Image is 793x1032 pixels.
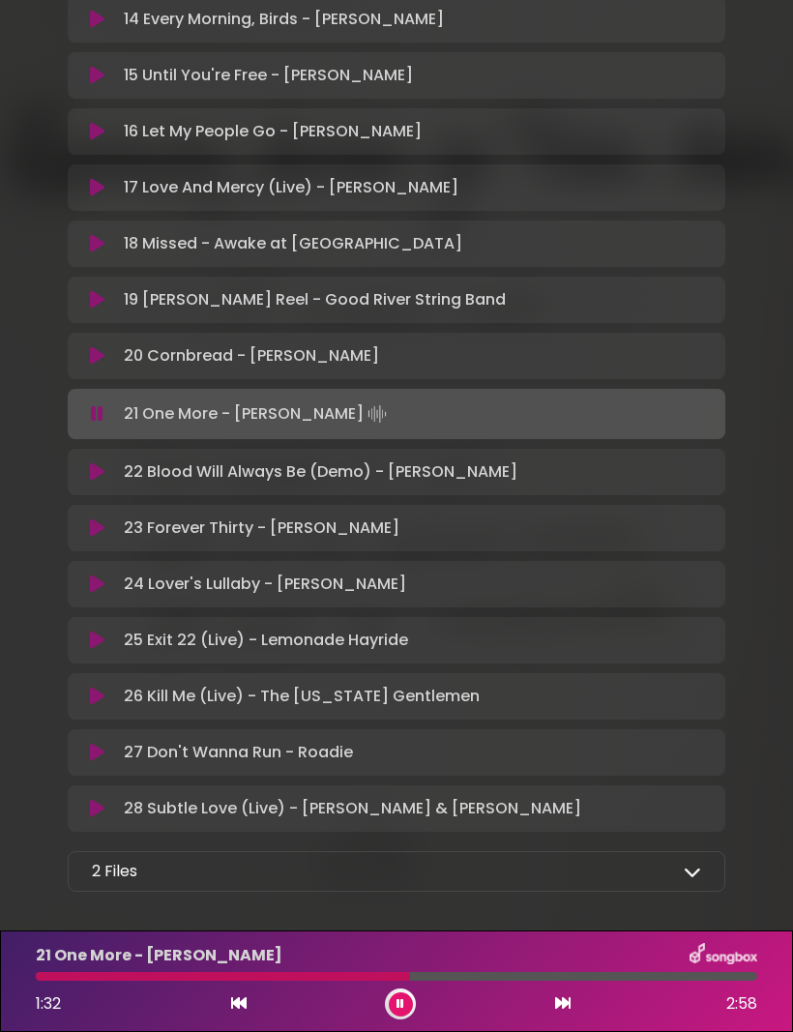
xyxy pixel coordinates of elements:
[36,944,282,967] p: 21 One More - [PERSON_NAME]
[124,741,353,764] p: 27 Don't Wanna Run - Roadie
[124,516,399,540] p: 23 Forever Thirty - [PERSON_NAME]
[124,64,413,87] p: 15 Until You're Free - [PERSON_NAME]
[124,573,406,596] p: 24 Lover's Lullaby - [PERSON_NAME]
[124,629,408,652] p: 25 Exit 22 (Live) - Lemonade Hayride
[124,797,581,820] p: 28 Subtle Love (Live) - [PERSON_NAME] & [PERSON_NAME]
[124,232,462,255] p: 18 Missed - Awake at [GEOGRAPHIC_DATA]
[124,120,422,143] p: 16 Let My People Go - [PERSON_NAME]
[124,685,480,708] p: 26 Kill Me (Live) - The [US_STATE] Gentlemen
[124,288,506,311] p: 19 [PERSON_NAME] Reel - Good River String Band
[124,400,391,428] p: 21 One More - [PERSON_NAME]
[364,400,391,428] img: waveform4.gif
[124,176,458,199] p: 17 Love And Mercy (Live) - [PERSON_NAME]
[124,460,517,484] p: 22 Blood Will Always Be (Demo) - [PERSON_NAME]
[92,860,137,883] p: 2 Files
[124,8,444,31] p: 14 Every Morning, Birds - [PERSON_NAME]
[124,344,379,368] p: 20 Cornbread - [PERSON_NAME]
[690,943,757,968] img: songbox-logo-white.png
